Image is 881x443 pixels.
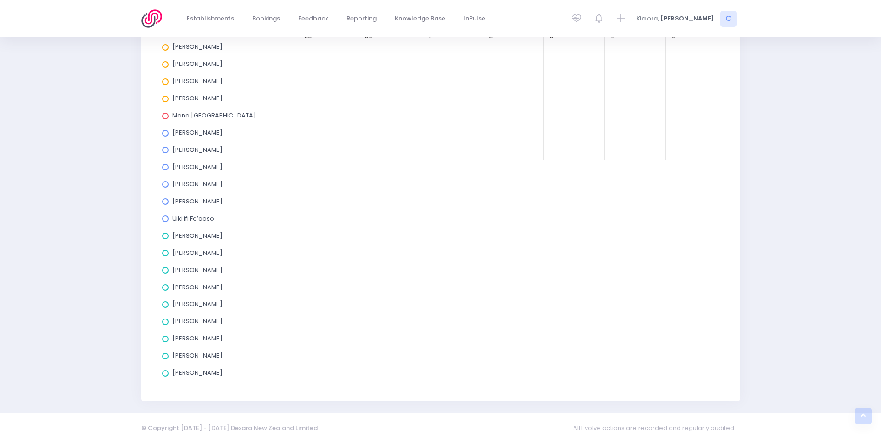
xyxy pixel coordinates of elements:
[245,10,288,28] a: Bookings
[172,317,222,326] span: [PERSON_NAME]
[660,14,714,23] span: [PERSON_NAME]
[252,14,280,23] span: Bookings
[172,266,222,274] span: [PERSON_NAME]
[298,14,328,23] span: Feedback
[172,300,222,308] span: [PERSON_NAME]
[172,145,222,154] span: [PERSON_NAME]
[720,11,737,27] span: C
[463,14,485,23] span: InPulse
[172,59,222,68] span: [PERSON_NAME]
[187,14,234,23] span: Establishments
[636,14,659,23] span: Kia ora,
[172,214,214,223] span: Uikilifi Fa’aoso
[573,419,740,437] span: All Evolve actions are recorded and regularly audited.
[172,180,222,189] span: [PERSON_NAME]
[172,283,222,292] span: [PERSON_NAME]
[172,77,222,85] span: [PERSON_NAME]
[172,231,222,240] span: [PERSON_NAME]
[172,128,222,137] span: [PERSON_NAME]
[387,10,453,28] a: Knowledge Base
[456,10,493,28] a: InPulse
[141,423,318,432] span: © Copyright [DATE] - [DATE] Dexara New Zealand Limited
[172,111,256,120] span: Mana [GEOGRAPHIC_DATA]
[339,10,385,28] a: Reporting
[346,14,377,23] span: Reporting
[172,351,222,360] span: [PERSON_NAME]
[172,197,222,206] span: [PERSON_NAME]
[172,163,222,171] span: [PERSON_NAME]
[172,368,222,377] span: [PERSON_NAME]
[179,10,242,28] a: Establishments
[172,94,222,103] span: [PERSON_NAME]
[172,42,222,51] span: [PERSON_NAME]
[395,14,445,23] span: Knowledge Base
[291,10,336,28] a: Feedback
[141,9,168,28] img: Logo
[172,248,222,257] span: [PERSON_NAME]
[172,334,222,343] span: [PERSON_NAME]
